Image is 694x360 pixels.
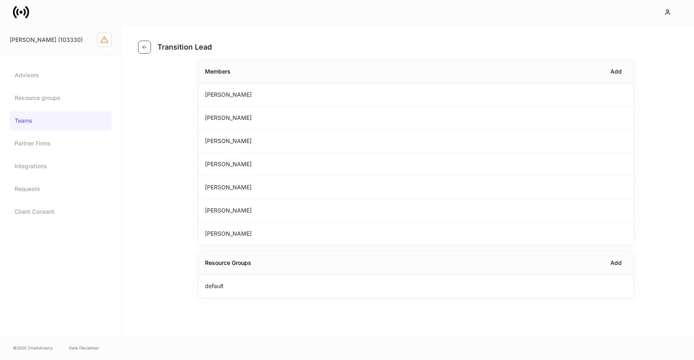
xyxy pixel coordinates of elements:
[205,230,252,238] p: [PERSON_NAME]
[605,65,627,78] button: Add
[205,114,252,122] p: [PERSON_NAME]
[205,160,252,168] p: [PERSON_NAME]
[205,206,252,215] p: [PERSON_NAME]
[610,67,622,76] div: Add
[10,88,112,108] a: Resource groups
[205,183,252,191] p: [PERSON_NAME]
[10,156,112,176] a: Integrations
[605,256,627,269] button: Add
[205,67,231,76] div: Members
[10,111,112,130] a: Teams
[10,65,112,85] a: Advisors
[205,259,251,267] div: Resource Groups
[69,345,99,351] a: Data Disclaimer
[10,36,97,44] div: [PERSON_NAME] (103330)
[10,134,112,153] a: Partner Firms
[13,345,53,351] span: © 2025 OneAdvisory
[157,42,212,52] h4: Transition Lead
[10,202,112,221] a: Client Consent
[610,259,622,267] div: Add
[10,179,112,199] a: Requests
[97,33,112,47] button: Firm configuration warnings
[205,137,252,145] p: [PERSON_NAME]
[205,282,224,290] p: default
[205,91,252,99] p: [PERSON_NAME]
